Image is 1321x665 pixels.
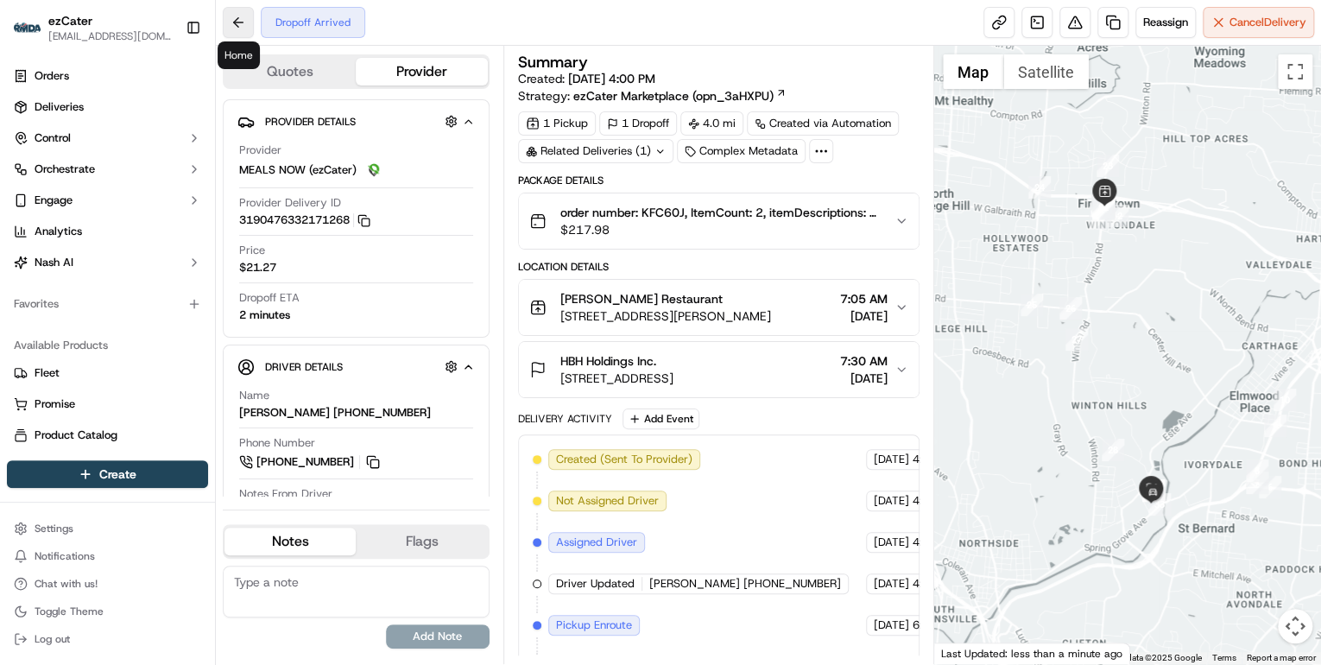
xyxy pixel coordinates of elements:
button: Start new chat [294,170,314,191]
span: Orders [35,68,69,84]
button: [PERSON_NAME] Restaurant[STREET_ADDRESS][PERSON_NAME]7:05 AM[DATE] [519,280,919,335]
span: Pylon [172,293,209,306]
button: Quotes [224,58,356,85]
span: Orchestrate [35,161,95,177]
span: Reassign [1143,15,1188,30]
span: API Documentation [163,250,277,268]
span: order number: KFC60J, ItemCount: 2, itemDescriptions: 2 Country Breakfast [560,204,881,221]
a: [PHONE_NUMBER] [239,453,382,472]
span: Provider Details [265,115,356,129]
button: Flags [356,528,487,555]
span: Dropoff ETA [239,290,300,306]
div: [PERSON_NAME] [PHONE_NUMBER] [239,405,431,421]
span: [DATE] 4:00 PM [568,71,655,86]
button: Orchestrate [7,155,208,183]
div: Favorites [7,290,208,318]
span: Chat with us! [35,577,98,591]
span: 6:40 AM EDT [913,617,980,633]
span: Not Assigned Driver [556,493,659,509]
div: We're available if you need us! [59,182,218,196]
button: Reassign [1135,7,1196,38]
div: 4.0 mi [680,111,743,136]
img: Nash [17,17,52,52]
button: Promise [7,390,208,418]
span: Pickup Enroute [556,617,632,633]
span: Nash AI [35,255,73,270]
a: 💻API Documentation [139,244,284,275]
span: Knowledge Base [35,250,132,268]
span: Created (Sent To Provider) [556,452,692,467]
span: 4:30 PM EDT [913,576,979,592]
span: [DATE] [874,576,909,592]
button: Notifications [7,544,208,568]
div: 26 [1059,297,1082,320]
span: Driver Details [265,360,343,374]
div: Related Deliveries (1) [518,139,673,163]
img: ezCater [14,22,41,34]
a: Analytics [7,218,208,245]
span: [EMAIL_ADDRESS][DOMAIN_NAME] [48,29,172,43]
div: 22 [1092,196,1115,218]
button: Fleet [7,359,208,387]
span: [DATE] [840,307,888,325]
div: Package Details [518,174,920,187]
span: Cancel Delivery [1229,15,1306,30]
a: 📗Knowledge Base [10,244,139,275]
div: 13 [1089,206,1111,229]
span: Notifications [35,549,95,563]
button: Chat with us! [7,572,208,596]
div: Delivery Activity [518,412,612,426]
span: ezCater [48,12,92,29]
div: 12 [1106,205,1128,227]
span: [STREET_ADDRESS] [560,370,673,387]
div: 9 [1264,415,1286,437]
a: Orders [7,62,208,90]
p: Welcome 👋 [17,69,314,97]
button: Toggle Theme [7,599,208,624]
span: Name [239,388,269,403]
span: 7:05 AM [840,290,888,307]
span: ezCater Marketplace (opn_3aHXPU) [573,87,774,104]
button: Map camera controls [1278,609,1312,643]
a: Terms (opens in new tab) [1212,653,1236,662]
div: Available Products [7,332,208,359]
button: Engage [7,187,208,214]
span: Create [99,465,136,483]
span: [PHONE_NUMBER] [256,454,354,470]
span: 4:00 PM EDT [913,493,979,509]
a: Product Catalog [14,427,201,443]
h3: Summary [518,54,588,70]
span: Created: [518,70,655,87]
a: Created via Automation [747,111,899,136]
button: Driver Details [237,352,475,381]
span: [DATE] [874,617,909,633]
span: Fleet [35,365,60,381]
span: 4:30 PM EDT [913,535,979,550]
span: [DATE] [874,535,909,550]
a: ezCater Marketplace (opn_3aHXPU) [573,87,787,104]
div: Location Details [518,260,920,274]
a: Fleet [14,365,201,381]
button: Show street map [943,54,1003,89]
span: $21.27 [239,260,276,275]
button: Nash AI [7,249,208,276]
span: Price [239,243,265,258]
div: 1 Pickup [518,111,596,136]
span: Product Catalog [35,427,117,443]
div: 10 [1274,389,1296,411]
span: Log out [35,632,70,646]
span: Deliveries [35,99,84,115]
span: [PERSON_NAME] Restaurant [560,290,723,307]
span: Analytics [35,224,82,239]
span: Toggle Theme [35,605,104,618]
div: 25 [1021,294,1043,316]
span: Promise [35,396,75,412]
span: [PERSON_NAME] [PHONE_NUMBER] [649,576,841,592]
div: 23 [1097,155,1119,177]
div: 28 [1102,439,1124,461]
div: 8 [1246,459,1268,482]
div: 📗 [17,252,31,266]
a: Report a map error [1247,653,1316,662]
img: Google [939,642,995,664]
